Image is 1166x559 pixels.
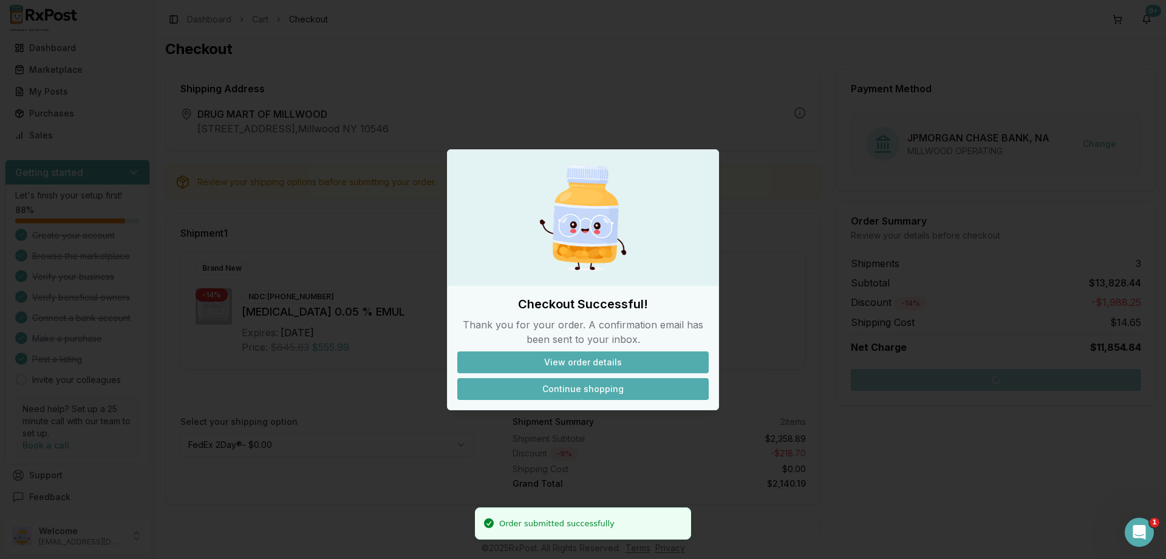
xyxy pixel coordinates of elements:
iframe: Intercom live chat [1125,518,1154,547]
h2: Checkout Successful! [457,296,709,313]
img: Happy Pill Bottle [525,160,641,276]
p: Thank you for your order. A confirmation email has been sent to your inbox. [457,317,709,347]
span: 1 [1150,518,1159,527]
button: View order details [457,351,709,373]
button: Continue shopping [457,378,709,400]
